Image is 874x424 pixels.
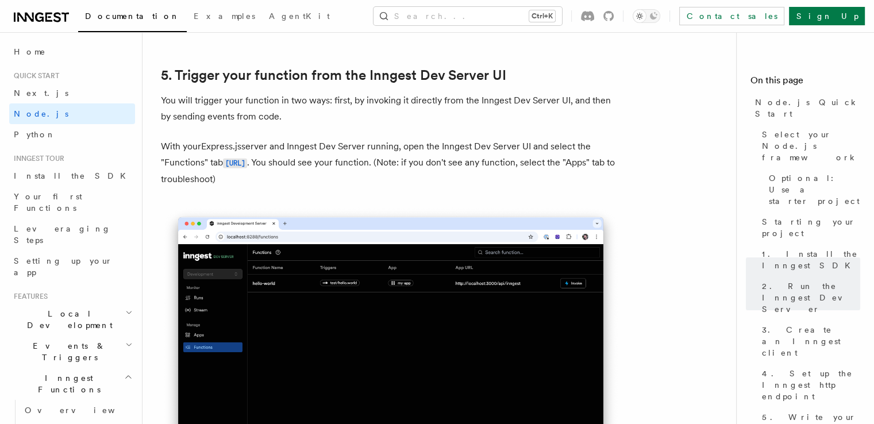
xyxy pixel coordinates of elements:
span: Home [14,46,46,57]
button: Local Development [9,303,135,336]
a: [URL] [223,157,247,168]
a: Optional: Use a starter project [764,168,860,211]
a: Contact sales [679,7,784,25]
span: Node.js Quick Start [755,97,860,120]
span: Overview [25,406,143,415]
a: Examples [187,3,262,31]
kbd: Ctrl+K [529,10,555,22]
a: Documentation [78,3,187,32]
span: Local Development [9,308,125,331]
a: Next.js [9,83,135,103]
span: Next.js [14,88,68,98]
a: 4. Set up the Inngest http endpoint [757,363,860,407]
a: Your first Functions [9,186,135,218]
a: Setting up your app [9,250,135,283]
a: 5. Trigger your function from the Inngest Dev Server UI [161,67,506,83]
a: Sign Up [789,7,865,25]
span: Optional: Use a starter project [769,172,860,207]
button: Toggle dark mode [633,9,660,23]
a: Starting your project [757,211,860,244]
button: Events & Triggers [9,336,135,368]
span: 2. Run the Inngest Dev Server [762,280,860,315]
span: Starting your project [762,216,860,239]
a: Overview [20,400,135,421]
span: Inngest Functions [9,372,124,395]
span: Setting up your app [14,256,113,277]
span: Quick start [9,71,59,80]
a: Node.js Quick Start [750,92,860,124]
h4: On this page [750,74,860,92]
span: 3. Create an Inngest client [762,324,860,359]
a: Select your Node.js framework [757,124,860,168]
button: Search...Ctrl+K [374,7,562,25]
button: Inngest Functions [9,368,135,400]
span: 1. Install the Inngest SDK [762,248,860,271]
a: 2. Run the Inngest Dev Server [757,276,860,319]
span: Features [9,292,48,301]
a: Home [9,41,135,62]
span: 4. Set up the Inngest http endpoint [762,368,860,402]
p: You will trigger your function in two ways: first, by invoking it directly from the Inngest Dev S... [161,92,621,125]
span: Your first Functions [14,192,82,213]
span: Leveraging Steps [14,224,111,245]
code: [URL] [223,159,247,168]
a: 1. Install the Inngest SDK [757,244,860,276]
a: 3. Create an Inngest client [757,319,860,363]
span: Node.js [14,109,68,118]
span: Python [14,130,56,139]
a: AgentKit [262,3,337,31]
span: Documentation [85,11,180,21]
span: Examples [194,11,255,21]
a: Install the SDK [9,165,135,186]
span: Events & Triggers [9,340,125,363]
span: Install the SDK [14,171,133,180]
a: Leveraging Steps [9,218,135,250]
span: Inngest tour [9,154,64,163]
span: AgentKit [269,11,330,21]
p: With your Express.js server and Inngest Dev Server running, open the Inngest Dev Server UI and se... [161,138,621,187]
a: Node.js [9,103,135,124]
span: Select your Node.js framework [762,129,860,163]
a: Python [9,124,135,145]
